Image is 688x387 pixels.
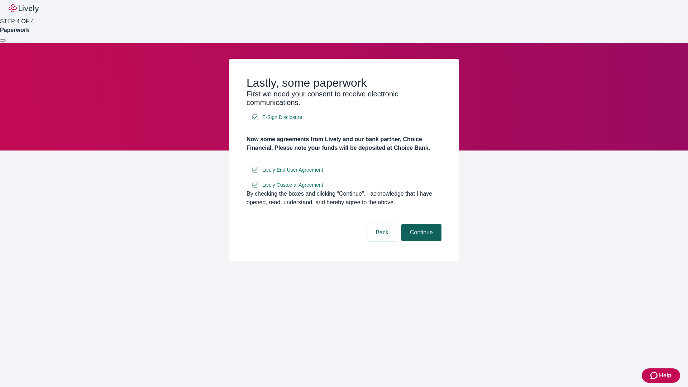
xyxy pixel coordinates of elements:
div: By checking the boxes and clicking “Continue", I acknowledge that I have opened, read, understand... [247,190,441,207]
span: E-Sign Disclosure [262,114,302,121]
a: e-sign disclosure document [261,166,325,175]
a: e-sign disclosure document [261,181,325,190]
span: Help [659,371,672,380]
h3: First we need your consent to receive electronic communications. [247,90,441,107]
button: Back [367,224,397,241]
button: Continue [401,224,441,241]
svg: Zendesk support icon [650,371,659,380]
h4: Now some agreements from Lively and our bank partner, Choice Financial. Please note your funds wi... [247,135,441,152]
span: Lively End User Agreement [262,166,323,174]
a: e-sign disclosure document [261,113,304,122]
img: Lively [9,4,39,13]
span: Lively Custodial Agreement [262,181,323,189]
h2: Lastly, some paperwork [247,76,441,90]
button: Zendesk support iconHelp [642,368,680,383]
